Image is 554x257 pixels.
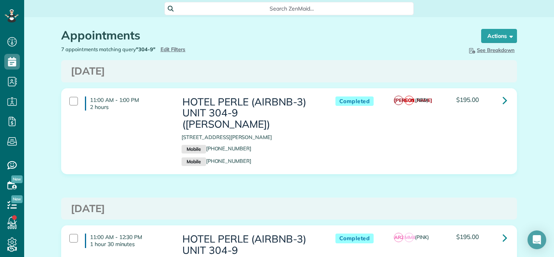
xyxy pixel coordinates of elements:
[11,195,23,203] span: New
[136,46,155,52] strong: "304-9"
[182,145,251,152] a: Mobile[PHONE_NUMBER]
[182,96,319,130] h3: HOTEL PERLE (AIRBNB-3) UNIT 304-9 ([PERSON_NAME])
[415,234,429,240] span: (PINK)
[161,46,186,52] a: Edit Filters
[404,233,414,242] span: MM4
[182,134,319,141] p: [STREET_ADDRESS][PERSON_NAME]
[335,96,374,106] span: Completed
[182,157,206,166] small: Mobile
[55,46,289,53] div: 7 appointments matching query
[465,46,517,54] button: See Breakdown
[335,234,374,243] span: Completed
[415,97,429,103] span: (RED)
[528,230,546,249] div: Open Intercom Messenger
[468,47,515,53] span: See Breakdown
[90,241,170,248] p: 1 hour 30 minutes
[481,29,517,43] button: Actions
[182,145,206,153] small: Mobile
[456,96,479,104] span: $195.00
[85,96,170,111] h4: 11:00 AM - 1:00 PM
[71,66,507,77] h3: [DATE]
[182,158,251,164] a: Mobile[PHONE_NUMBER]
[11,175,23,183] span: New
[85,234,170,248] h4: 11:00 AM - 12:30 PM
[61,29,466,42] h1: Appointments
[71,203,507,214] h3: [DATE]
[456,233,479,241] span: $195.00
[404,96,414,105] span: CG1
[394,96,403,105] span: [PERSON_NAME]
[394,233,403,242] span: AR2
[90,104,170,111] p: 2 hours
